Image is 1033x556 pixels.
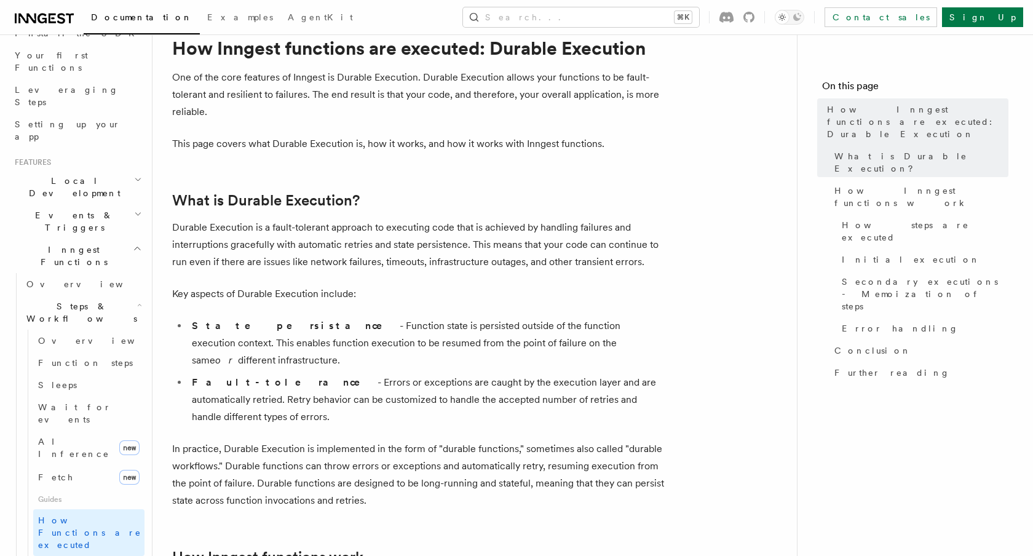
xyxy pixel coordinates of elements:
button: Local Development [10,170,144,204]
strong: State persistance [192,320,400,332]
a: Examples [200,4,280,33]
a: Overview [22,273,144,295]
a: Conclusion [829,340,1008,362]
span: Sleeps [38,380,77,390]
span: Inngest Functions [10,244,133,268]
button: Events & Triggers [10,204,144,239]
span: new [119,440,140,455]
a: Secondary executions - Memoization of steps [837,271,1008,317]
span: Examples [207,12,273,22]
strong: Fault-tolerance [192,376,378,388]
span: What is Durable Execution? [834,150,1008,175]
a: Setting up your app [10,113,144,148]
span: AI Inference [38,437,109,459]
span: Local Development [10,175,134,199]
span: Wait for events [38,402,111,424]
p: One of the core features of Inngest is Durable Execution. Durable Execution allows your functions... [172,69,664,121]
a: How Inngest functions are executed: Durable Execution [822,98,1008,145]
a: What is Durable Execution? [829,145,1008,180]
span: Fetch [38,472,74,482]
button: Steps & Workflows [22,295,144,330]
button: Inngest Functions [10,239,144,273]
span: Overview [38,336,165,346]
p: In practice, Durable Execution is implemented in the form of "durable functions," sometimes also ... [172,440,664,509]
a: Fetchnew [33,465,144,490]
span: Function steps [38,358,133,368]
li: - Errors or exceptions are caught by the execution layer and are automatically retried. Retry beh... [188,374,664,426]
a: Contact sales [825,7,937,27]
a: Overview [33,330,144,352]
span: Error handling [842,322,959,335]
a: Error handling [837,317,1008,340]
a: Leveraging Steps [10,79,144,113]
span: Features [10,157,51,167]
button: Search...⌘K [463,7,699,27]
li: - Function state is persisted outside of the function execution context. This enables function ex... [188,317,664,369]
span: Secondary executions - Memoization of steps [842,276,1008,312]
a: Further reading [829,362,1008,384]
a: Your first Functions [10,44,144,79]
span: Further reading [834,367,950,379]
p: Key aspects of Durable Execution include: [172,285,664,303]
a: Sign Up [942,7,1023,27]
span: AgentKit [288,12,353,22]
a: Documentation [84,4,200,34]
span: Guides [33,490,144,509]
a: Function steps [33,352,144,374]
a: Initial execution [837,248,1008,271]
span: How steps are executed [842,219,1008,244]
span: How Inngest functions work [834,185,1008,209]
em: or [215,354,238,366]
span: Conclusion [834,344,911,357]
a: How steps are executed [837,214,1008,248]
a: How Inngest functions work [829,180,1008,214]
button: Toggle dark mode [775,10,804,25]
a: How Functions are executed [33,509,144,556]
a: AI Inferencenew [33,431,144,465]
a: Wait for events [33,396,144,431]
a: Sleeps [33,374,144,396]
span: Initial execution [842,253,980,266]
span: Steps & Workflows [22,300,137,325]
span: Overview [26,279,153,289]
span: How Inngest functions are executed: Durable Execution [827,103,1008,140]
span: Leveraging Steps [15,85,119,107]
p: This page covers what Durable Execution is, how it works, and how it works with Inngest functions. [172,135,664,153]
a: What is Durable Execution? [172,192,360,209]
span: How Functions are executed [38,515,141,550]
a: AgentKit [280,4,360,33]
h1: How Inngest functions are executed: Durable Execution [172,37,664,59]
kbd: ⌘K [675,11,692,23]
span: Setting up your app [15,119,121,141]
span: Events & Triggers [10,209,134,234]
p: Durable Execution is a fault-tolerant approach to executing code that is achieved by handling fai... [172,219,664,271]
span: Your first Functions [15,50,88,73]
span: new [119,470,140,485]
span: Documentation [91,12,192,22]
h4: On this page [822,79,1008,98]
